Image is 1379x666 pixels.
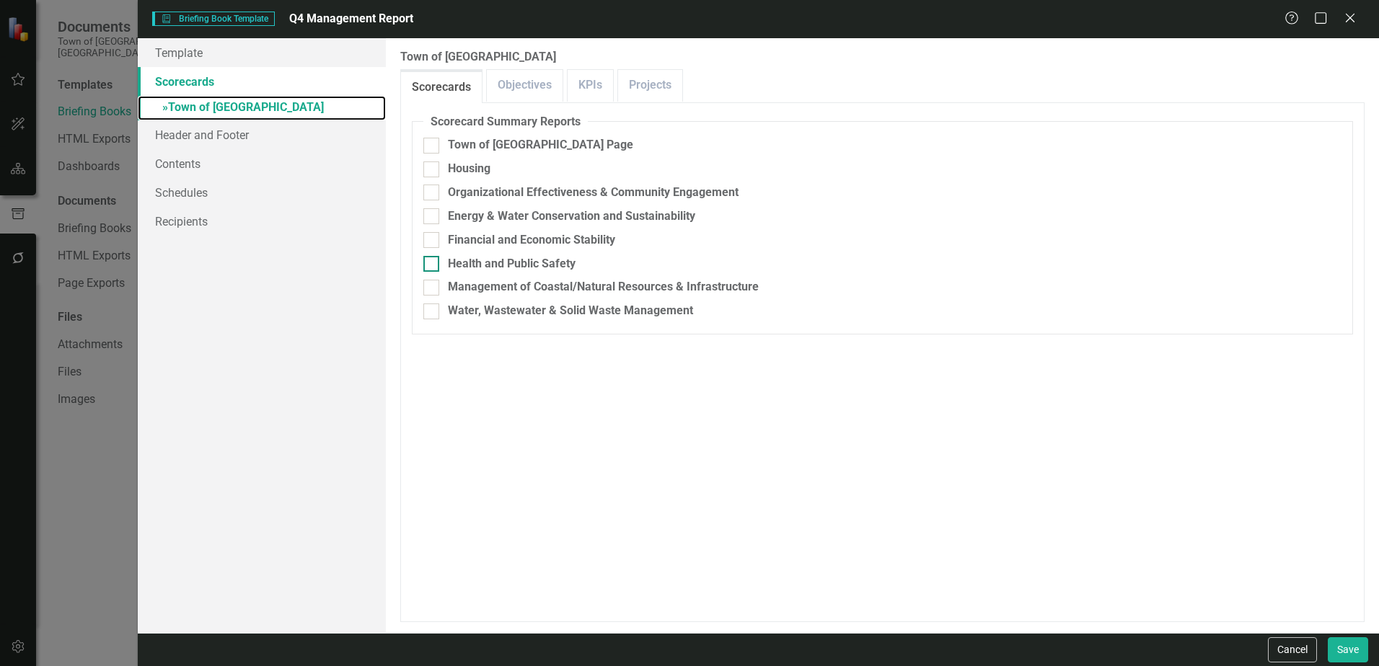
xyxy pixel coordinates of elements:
label: Town of [GEOGRAPHIC_DATA] [400,49,1365,66]
span: Briefing Book Template [152,12,274,26]
button: Cancel [1268,637,1317,662]
a: Recipients [138,207,386,236]
a: Template [138,38,386,67]
div: Health and Public Safety [448,256,576,272]
div: Housing [448,161,490,177]
div: Management of Coastal/Natural Resources & Infrastructure [448,279,759,296]
div: Energy & Water Conservation and Sustainability [448,208,695,225]
a: KPIs [568,70,613,101]
a: »Town of [GEOGRAPHIC_DATA] [138,96,386,121]
span: Q4 Management Report [289,12,413,25]
a: Objectives [487,70,563,101]
div: Water, Wastewater & Solid Waste Management [448,303,693,319]
span: » [162,100,168,114]
a: Header and Footer [138,120,386,149]
button: Save [1328,637,1368,662]
legend: Scorecard Summary Reports [423,114,588,130]
a: Contents [138,149,386,178]
a: Scorecards [401,72,482,103]
div: Organizational Effectiveness & Community Engagement [448,185,739,201]
a: Projects [618,70,682,101]
div: Town of [GEOGRAPHIC_DATA] Page [448,137,633,154]
a: Schedules [138,178,386,207]
div: Financial and Economic Stability [448,232,615,249]
a: Scorecards [138,67,386,96]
